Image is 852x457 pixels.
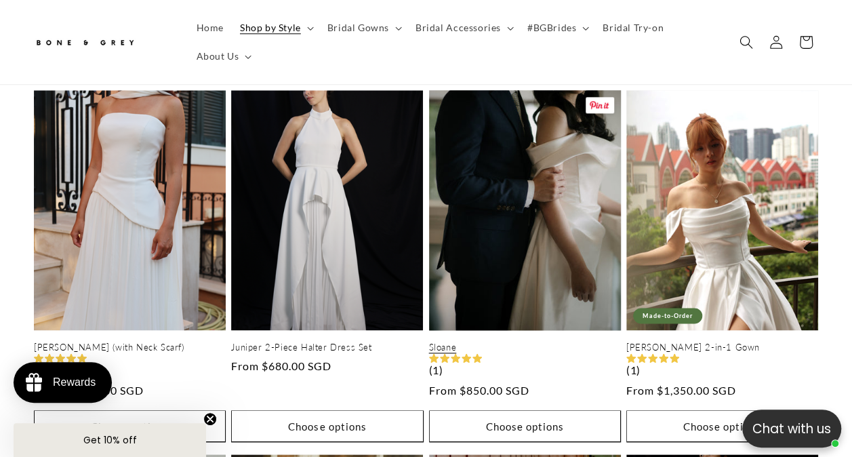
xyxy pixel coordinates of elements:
[319,14,407,42] summary: Bridal Gowns
[231,410,423,442] button: Choose options
[34,410,226,442] button: Choose options
[327,22,389,34] span: Bridal Gowns
[34,31,136,54] img: Bone and Grey Bridal
[29,26,175,58] a: Bone and Grey Bridal
[429,410,621,442] button: Choose options
[14,423,206,457] div: Get 10% offClose teaser
[232,14,319,42] summary: Shop by Style
[519,14,594,42] summary: #BGBrides
[197,50,239,62] span: About Us
[407,14,519,42] summary: Bridal Accessories
[742,410,841,448] button: Open chatbox
[626,342,818,353] a: [PERSON_NAME] 2-in-1 Gown
[626,410,818,442] button: Choose options
[34,342,226,353] a: [PERSON_NAME] (with Neck Scarf)
[53,376,96,389] div: Rewards
[415,22,501,34] span: Bridal Accessories
[429,342,621,353] a: Sloane
[83,433,137,447] span: Get 10% off
[197,22,224,34] span: Home
[240,22,301,34] span: Shop by Style
[188,14,232,42] a: Home
[188,42,258,71] summary: About Us
[742,419,841,439] p: Chat with us
[731,27,761,57] summary: Search
[231,342,423,353] a: Juniper 2-Piece Halter Dress Set
[203,412,217,426] button: Close teaser
[603,22,664,34] span: Bridal Try-on
[594,14,672,42] a: Bridal Try-on
[527,22,576,34] span: #BGBrides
